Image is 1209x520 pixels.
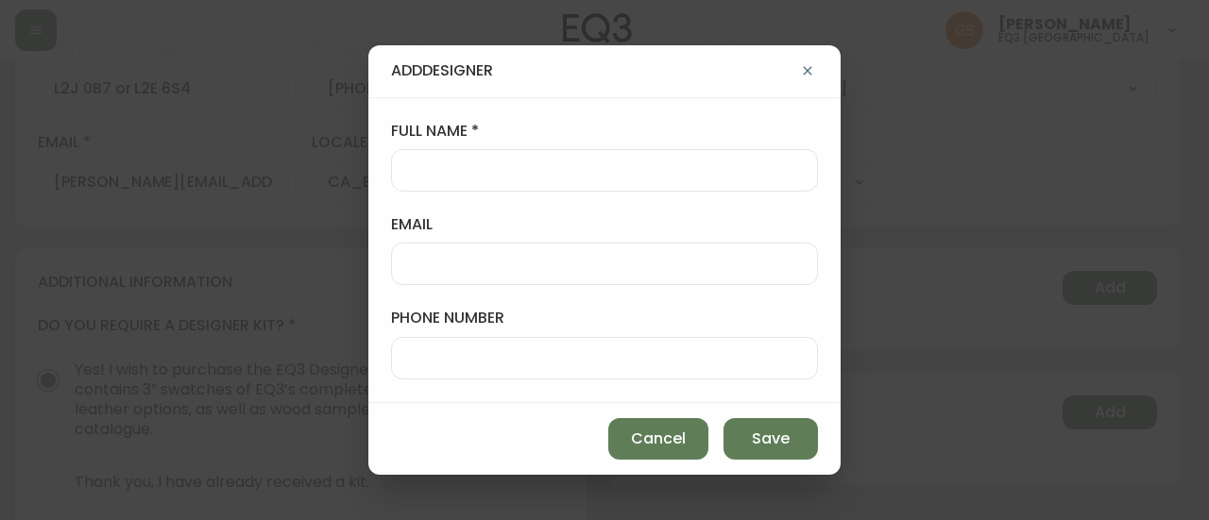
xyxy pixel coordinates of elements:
[391,60,493,81] h4: Add Designer
[391,308,818,328] label: phone number
[631,428,686,449] span: Cancel
[391,121,818,142] label: full name
[752,428,790,449] span: Save
[391,214,818,235] label: email
[724,418,818,460] button: Save
[608,418,708,460] button: Cancel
